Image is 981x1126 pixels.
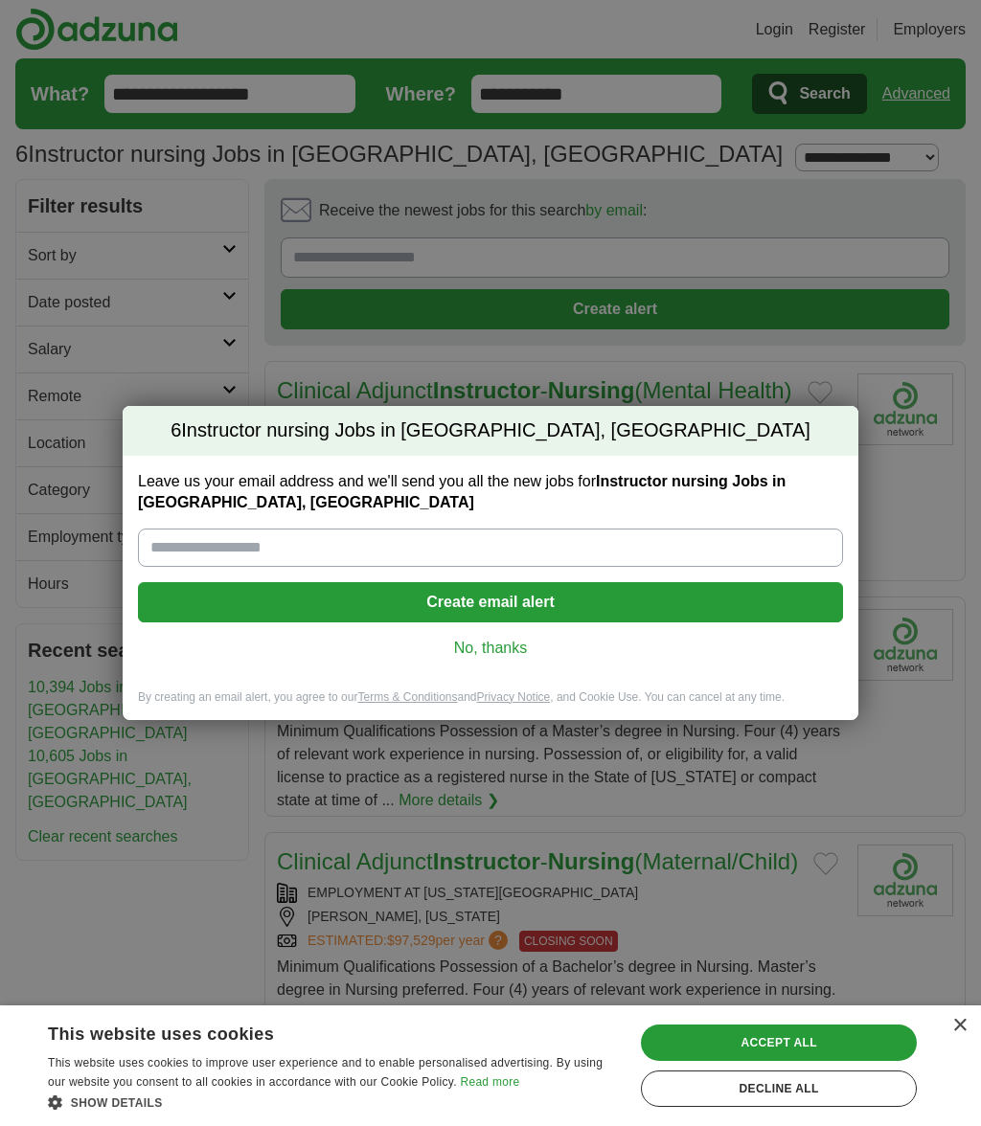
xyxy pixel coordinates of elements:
span: 6 [171,417,181,444]
label: Leave us your email address and we'll send you all the new jobs for [138,471,843,513]
div: Accept all [641,1025,917,1061]
button: Create email alert [138,582,843,622]
span: This website uses cookies to improve user experience and to enable personalised advertising. By u... [48,1056,603,1089]
span: Show details [71,1096,163,1110]
strong: Instructor nursing Jobs in [GEOGRAPHIC_DATA], [GEOGRAPHIC_DATA] [138,473,786,510]
div: Close [952,1019,967,1033]
div: Show details [48,1092,617,1112]
div: This website uses cookies [48,1017,569,1046]
a: Privacy Notice [477,690,551,704]
a: No, thanks [153,638,828,659]
div: Decline all [641,1070,917,1107]
a: Terms & Conditions [357,690,457,704]
div: By creating an email alert, you agree to our and , and Cookie Use. You can cancel at any time. [123,689,858,721]
h2: Instructor nursing Jobs in [GEOGRAPHIC_DATA], [GEOGRAPHIC_DATA] [123,406,858,456]
a: Read more, opens a new window [460,1075,519,1089]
